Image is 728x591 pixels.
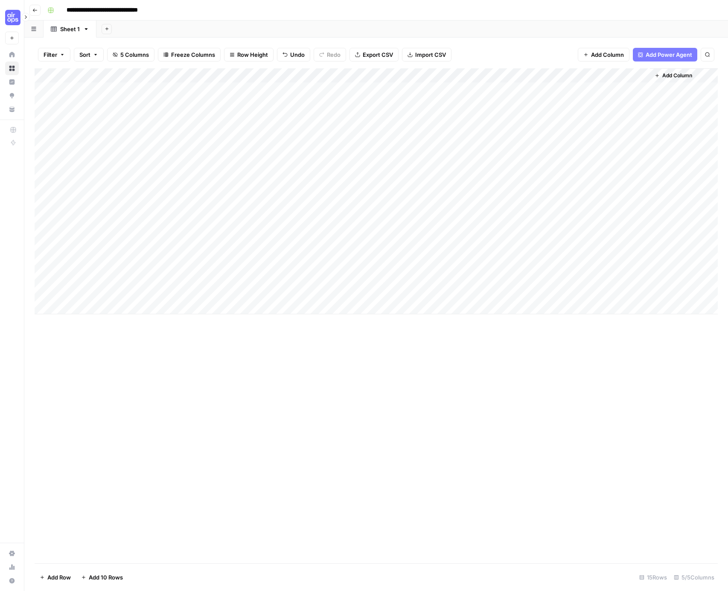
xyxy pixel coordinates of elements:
button: Filter [38,48,70,61]
span: Redo [327,50,341,59]
button: Row Height [224,48,274,61]
button: Add 10 Rows [76,571,128,584]
a: Browse [5,61,19,75]
span: Row Height [237,50,268,59]
span: Sort [79,50,90,59]
span: Add Column [591,50,624,59]
span: Add Row [47,573,71,582]
span: Add Column [662,72,692,79]
button: Add Column [578,48,629,61]
button: Add Column [651,70,696,81]
span: 5 Columns [120,50,149,59]
button: Undo [277,48,310,61]
button: Add Power Agent [633,48,697,61]
span: Filter [44,50,57,59]
button: Help + Support [5,574,19,588]
span: Add 10 Rows [89,573,123,582]
div: 15 Rows [636,571,670,584]
div: Sheet 1 [60,25,80,33]
div: 5/5 Columns [670,571,718,584]
button: Workspace: September Cohort [5,7,19,28]
a: Usage [5,560,19,574]
button: Freeze Columns [158,48,221,61]
button: Add Row [35,571,76,584]
img: September Cohort Logo [5,10,20,25]
span: Undo [290,50,305,59]
button: Sort [74,48,104,61]
span: Freeze Columns [171,50,215,59]
a: Your Data [5,102,19,116]
span: Add Power Agent [646,50,692,59]
button: 5 Columns [107,48,154,61]
a: Home [5,48,19,61]
a: Insights [5,75,19,89]
button: Import CSV [402,48,451,61]
span: Import CSV [415,50,446,59]
button: Export CSV [349,48,399,61]
a: Opportunities [5,89,19,102]
span: Export CSV [363,50,393,59]
button: Redo [314,48,346,61]
a: Sheet 1 [44,20,96,38]
a: Settings [5,547,19,560]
